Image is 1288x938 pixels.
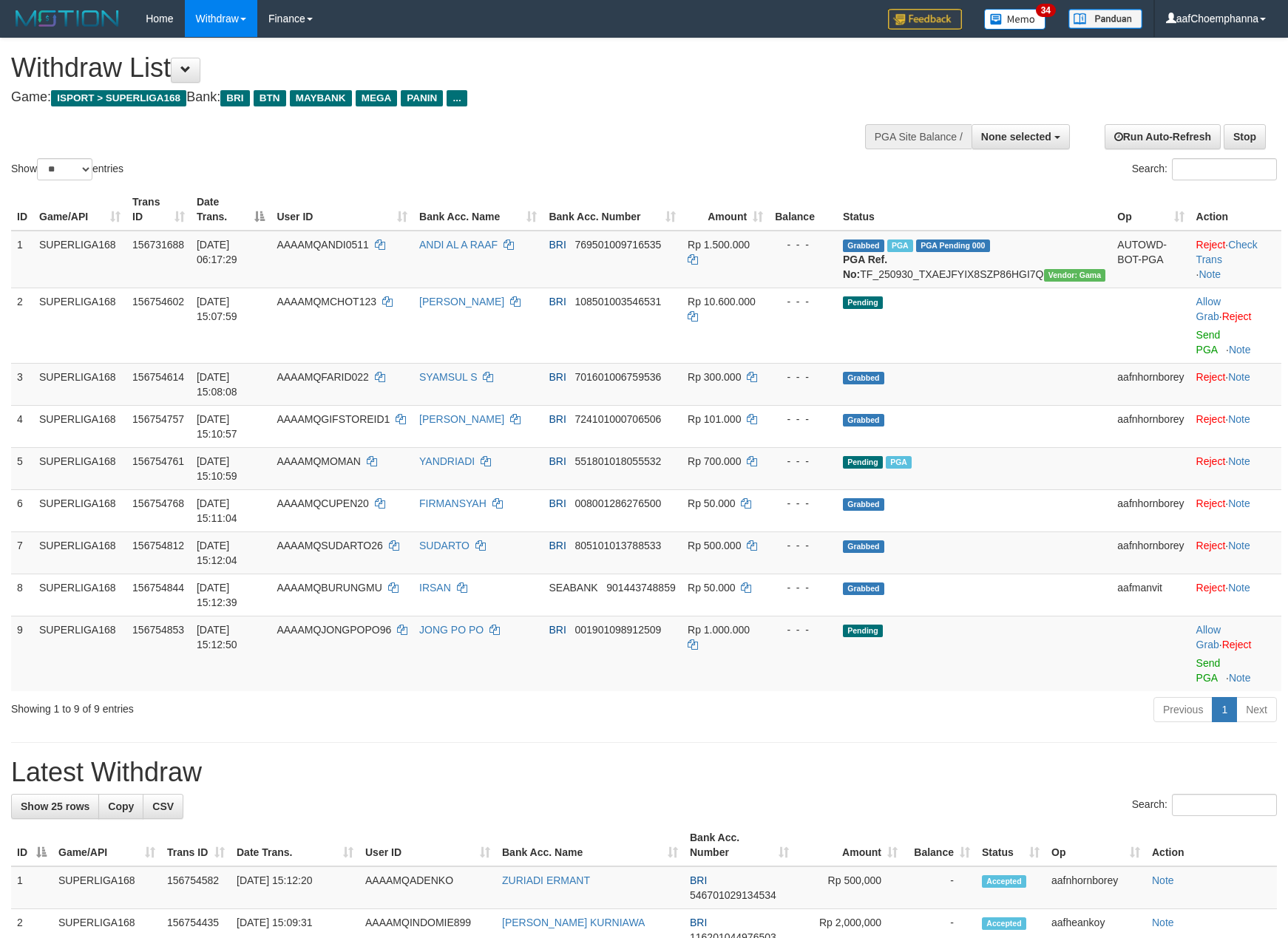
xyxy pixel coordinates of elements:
[277,497,368,509] span: AAAAMQCUPEN20
[843,456,883,469] span: Pending
[220,90,249,106] span: BRI
[132,296,184,307] span: 156754602
[1190,616,1281,691] td: ·
[419,413,504,425] a: [PERSON_NAME]
[1045,866,1146,909] td: aafnhornborey
[1172,794,1277,816] input: Search:
[271,188,413,231] th: User ID: activate to sort column ascending
[549,371,566,383] span: BRI
[132,540,184,551] span: 156754812
[888,9,962,30] img: Feedback.jpg
[775,580,831,595] div: - - -
[549,624,566,636] span: BRI
[254,90,286,106] span: BTN
[277,371,369,383] span: AAAAMQFARID022
[574,497,661,509] span: Copy 008001286276500 to clipboard
[775,622,831,637] div: - - -
[419,455,475,467] a: YANDRIADI
[359,866,496,909] td: AAAAMQADENKO
[11,574,33,616] td: 8
[886,456,912,469] span: Marked by aafheankoy
[690,917,707,928] span: BRI
[1228,455,1250,467] a: Note
[197,413,237,440] span: [DATE] 15:10:57
[843,625,883,637] span: Pending
[161,824,231,866] th: Trans ID: activate to sort column ascending
[290,90,352,106] span: MAYBANK
[775,412,831,426] div: - - -
[887,239,913,252] span: Marked by aafromsomean
[688,497,736,509] span: Rp 50.000
[543,188,682,231] th: Bank Acc. Number: activate to sort column ascending
[277,540,382,551] span: AAAAMQSUDARTO26
[1190,288,1281,363] td: ·
[1111,231,1190,288] td: AUTOWD-BOT-PGA
[574,239,661,251] span: Copy 769501009716535 to clipboard
[11,7,123,30] img: MOTION_logo.png
[11,824,52,866] th: ID: activate to sort column descending
[1228,540,1250,551] a: Note
[1111,489,1190,531] td: aafnhornborey
[277,413,390,425] span: AAAAMQGIFSTOREID1
[1196,624,1221,650] a: Allow Grab
[1190,188,1281,231] th: Action
[1229,344,1251,356] a: Note
[549,455,566,467] span: BRI
[574,624,661,636] span: Copy 001901098912509 to clipboard
[1152,874,1174,886] a: Note
[972,124,1070,149] button: None selected
[982,917,1026,930] span: Accepted
[98,794,143,819] a: Copy
[1190,447,1281,489] td: ·
[1105,124,1221,149] a: Run Auto-Refresh
[502,874,590,886] a: ZURIADI ERMANT
[1224,124,1266,149] a: Stop
[52,866,161,909] td: SUPERLIGA168
[419,497,487,509] a: FIRMANSYAH
[769,188,837,231] th: Balance
[132,371,184,383] span: 156754614
[1132,794,1277,816] label: Search:
[502,917,645,928] a: [PERSON_NAME] KURNIAWA
[277,296,376,307] span: AAAAMQMCHOT123
[132,497,184,509] span: 156754768
[1068,9,1142,29] img: panduan.png
[197,497,237,524] span: [DATE] 15:11:04
[843,540,884,553] span: Grabbed
[1044,269,1106,282] span: Vendor URL: https://trx31.1velocity.biz
[197,296,237,322] span: [DATE] 15:07:59
[1153,697,1213,722] a: Previous
[1212,697,1237,722] a: 1
[11,489,33,531] td: 6
[1199,268,1221,280] a: Note
[21,801,89,812] span: Show 25 rows
[688,296,756,307] span: Rp 10.600.000
[11,90,844,105] h4: Game: Bank:
[606,582,675,594] span: Copy 901443748859 to clipboard
[11,794,99,819] a: Show 25 rows
[161,866,231,909] td: 156754582
[837,188,1111,231] th: Status
[775,496,831,511] div: - - -
[775,370,831,384] div: - - -
[1222,310,1252,322] a: Reject
[574,540,661,551] span: Copy 805101013788533 to clipboard
[574,413,661,425] span: Copy 724101000706506 to clipboard
[690,889,776,901] span: Copy 546701029134534 to clipboard
[549,582,597,594] span: SEABANK
[277,582,382,594] span: AAAAMQBURUNGMU
[1196,540,1226,551] a: Reject
[419,371,478,383] a: SYAMSUL S
[843,296,883,309] span: Pending
[976,824,1045,866] th: Status: activate to sort column ascending
[549,413,566,425] span: BRI
[904,866,976,909] td: -
[843,582,884,595] span: Grabbed
[549,296,566,307] span: BRI
[1045,824,1146,866] th: Op: activate to sort column ascending
[1132,158,1277,180] label: Search:
[277,624,391,636] span: AAAAMQJONGPOPO96
[1172,158,1277,180] input: Search:
[1196,296,1222,322] span: ·
[132,582,184,594] span: 156754844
